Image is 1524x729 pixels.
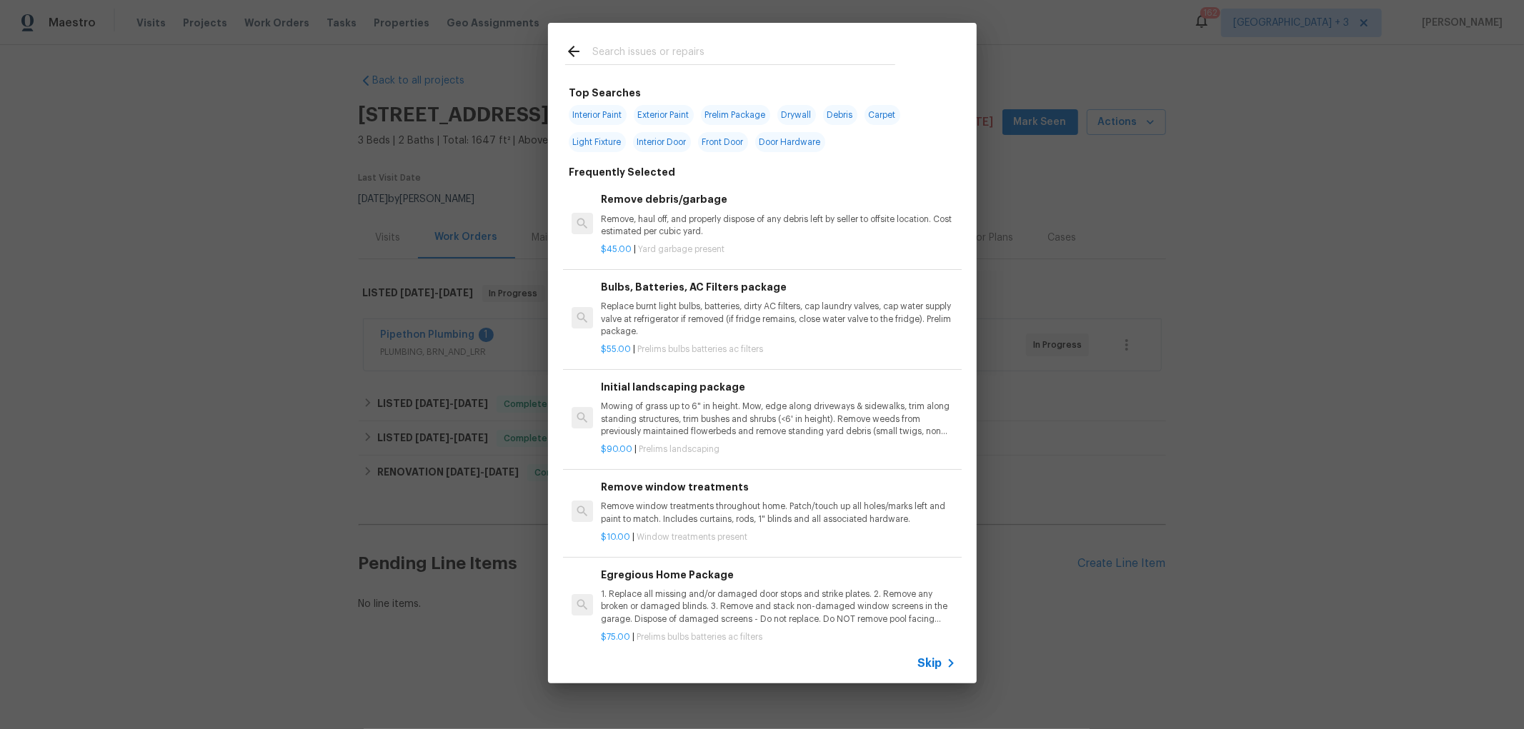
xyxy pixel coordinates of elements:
h6: Egregious Home Package [601,567,955,583]
h6: Top Searches [569,85,642,101]
span: $45.00 [601,245,632,253]
span: Interior Paint [569,105,627,125]
p: Replace burnt light bulbs, batteries, dirty AC filters, cap laundry valves, cap water supply valv... [601,301,955,337]
span: Yard garbage present [638,245,724,253]
p: Remove, haul off, and properly dispose of any debris left by seller to offsite location. Cost est... [601,213,955,238]
span: Prelim Package [701,105,770,125]
span: $55.00 [601,345,631,353]
p: | [601,631,955,643]
p: Mowing of grass up to 6" in height. Mow, edge along driveways & sidewalks, trim along standing st... [601,401,955,437]
span: Window treatments present [637,533,747,541]
span: Debris [823,105,857,125]
h6: Remove debris/garbage [601,191,955,207]
p: 1. Replace all missing and/or damaged door stops and strike plates. 2. Remove any broken or damag... [601,588,955,625]
span: Prelims bulbs batteries ac filters [637,345,763,353]
span: Front Door [698,132,748,152]
span: Drywall [777,105,816,125]
p: Remove window treatments throughout home. Patch/touch up all holes/marks left and paint to match.... [601,501,955,525]
h6: Frequently Selected [569,164,676,180]
p: | [601,531,955,543]
input: Search issues or repairs [592,43,895,64]
span: Prelims bulbs batteries ac filters [637,633,762,641]
span: Carpet [865,105,900,125]
span: $90.00 [601,445,632,453]
span: $10.00 [601,533,630,541]
p: | [601,343,955,356]
span: Exterior Paint [634,105,694,125]
p: | [601,443,955,456]
span: $75.00 [601,633,630,641]
span: Interior Door [633,132,691,152]
span: Prelims landscaping [639,445,719,453]
span: Light Fixture [569,132,626,152]
span: Skip [918,656,942,670]
h6: Initial landscaping package [601,379,955,395]
h6: Bulbs, Batteries, AC Filters package [601,279,955,295]
p: | [601,243,955,256]
span: Door Hardware [755,132,825,152]
h6: Remove window treatments [601,479,955,495]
